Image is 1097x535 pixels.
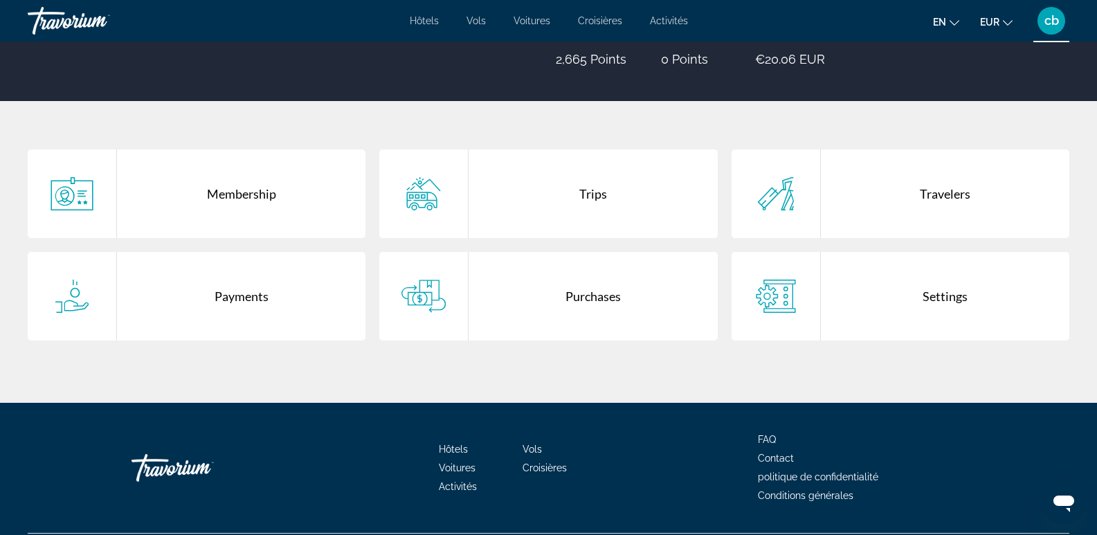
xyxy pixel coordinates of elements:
a: Travorium [28,3,166,39]
a: Contact [758,453,794,464]
a: Hôtels [410,15,439,26]
a: Travorium [132,447,270,489]
a: FAQ [758,434,776,445]
a: Vols [466,15,486,26]
p: 0 Points [661,52,720,66]
a: Activités [650,15,688,26]
font: cb [1044,13,1059,28]
a: Hôtels [439,444,468,455]
button: Menu utilisateur [1033,6,1069,35]
button: Changer de devise [980,12,1013,32]
a: Vols [523,444,542,455]
iframe: Bouton de lancement de la fenêtre de messagerie [1042,480,1086,524]
a: Croisières [523,462,567,473]
p: €20.06 EUR [755,52,825,66]
a: Conditions générales [758,490,853,501]
a: Voitures [439,462,475,473]
div: Purchases [469,252,717,341]
div: Settings [821,252,1069,341]
button: Changer de langue [933,12,959,32]
a: Trips [379,149,717,238]
div: Trips [469,149,717,238]
font: EUR [980,17,999,28]
a: politique de confidentialité [758,471,878,482]
a: Membership [28,149,365,238]
a: Settings [732,252,1069,341]
div: Payments [117,252,365,341]
a: Voitures [514,15,550,26]
font: en [933,17,946,28]
a: Payments [28,252,365,341]
a: Purchases [379,252,717,341]
p: 2,665 Points [556,52,626,66]
a: Activités [439,481,477,492]
div: Membership [117,149,365,238]
div: Travelers [821,149,1069,238]
a: Croisières [578,15,622,26]
a: Travelers [732,149,1069,238]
